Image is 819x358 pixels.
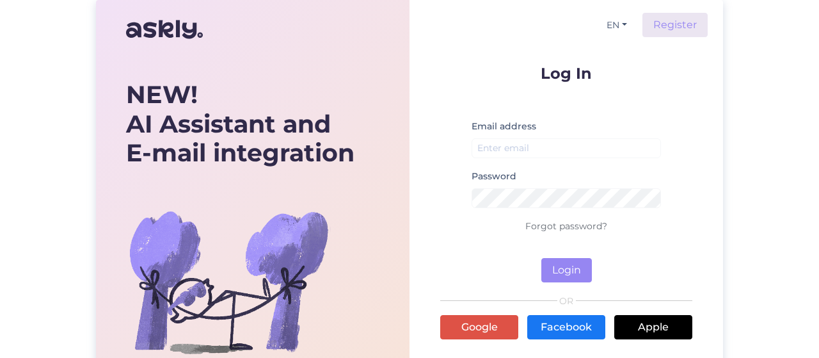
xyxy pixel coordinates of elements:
a: Register [642,13,708,37]
a: Google [440,315,518,339]
span: OR [557,297,576,305]
button: EN [601,16,632,35]
a: Forgot password? [525,220,607,232]
input: Enter email [472,138,661,158]
p: Log In [440,65,692,81]
label: Email address [472,120,536,133]
button: Login [541,258,592,282]
div: AI Assistant and E-mail integration [126,80,354,168]
label: Password [472,170,516,183]
a: Apple [614,315,692,339]
b: NEW! [126,79,198,110]
img: Askly [126,14,203,45]
a: Facebook [527,315,605,339]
